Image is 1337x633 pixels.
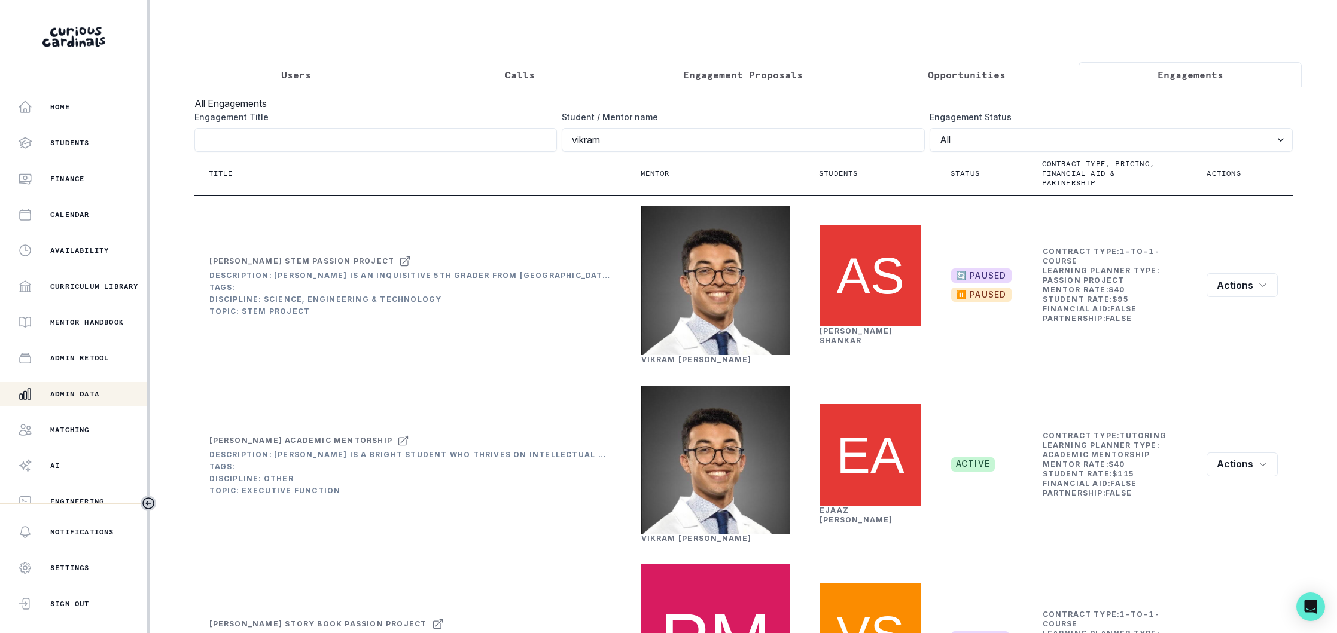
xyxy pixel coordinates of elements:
b: Passion Project [1043,276,1125,285]
button: Toggle sidebar [141,496,156,511]
div: Open Intercom Messenger [1296,592,1325,621]
div: ⏸️ paused [956,290,1007,300]
p: Engagement Proposals [683,68,803,82]
a: Vikram [PERSON_NAME] [641,534,752,543]
p: Status [951,169,980,178]
b: 1-to-1-course [1043,610,1160,628]
p: Home [50,102,70,112]
label: Engagement Title [194,111,550,123]
p: Calls [505,68,535,82]
p: Availability [50,246,109,255]
b: Academic Mentorship [1043,450,1150,459]
p: Actions [1207,169,1241,178]
p: Students [819,169,858,178]
p: Finance [50,174,84,184]
b: $ 40 [1108,460,1125,469]
div: Description: [PERSON_NAME] is a bright student who thrives on intellectual challenges but often f... [209,450,611,460]
p: Engineering [50,497,104,506]
p: Opportunities [928,68,1006,82]
div: [PERSON_NAME] Story Book Passion Project [209,619,427,629]
a: Ejaaz [PERSON_NAME] [820,506,893,524]
b: $ 95 [1112,295,1129,304]
p: Mentor Handbook [50,317,124,327]
p: Users [281,68,311,82]
label: Student / Mentor name [562,111,918,123]
b: 1-to-1-course [1043,247,1160,265]
div: Tags: [209,462,611,472]
a: Vikram [PERSON_NAME] [641,355,752,364]
b: false [1110,479,1137,488]
p: Admin Data [50,389,99,399]
p: Students [50,138,90,148]
p: Mentor [641,169,670,178]
b: $ 40 [1108,285,1125,294]
label: Engagement Status [930,111,1286,123]
p: Calendar [50,210,90,219]
div: Topic: Executive Function [209,486,611,496]
span: 🔄 PAUSED [951,268,1012,283]
td: Contract Type: Learning Planner Type: Mentor Rate: Student Rate: Financial Aid: Partnership: [1042,246,1178,324]
b: false [1110,304,1137,313]
div: Discipline: Other [209,474,611,484]
p: Engagements [1158,68,1223,82]
div: Discipline: Science, Engineering & Technology [209,295,611,304]
div: Tags: [209,283,611,292]
img: Curious Cardinals Logo [42,27,105,47]
h3: All Engagements [194,96,1293,111]
p: Contract type, pricing, financial aid & partnership [1042,159,1164,188]
p: Admin Retool [50,353,109,363]
p: Settings [50,563,90,573]
button: row menu [1207,452,1278,476]
div: Topic: STEM Project [209,307,611,316]
p: AI [50,461,60,470]
a: [PERSON_NAME] Shankar [820,326,893,345]
p: Title [209,169,233,178]
div: [PERSON_NAME] Academic Mentorship [209,436,393,445]
b: false [1105,314,1132,323]
b: tutoring [1119,431,1167,440]
p: Sign Out [50,599,90,608]
td: Contract Type: Learning Planner Type: Mentor Rate: Student Rate: Financial Aid: Partnership: [1042,430,1178,499]
p: Matching [50,425,90,435]
span: active [951,457,995,472]
button: row menu [1207,273,1278,297]
b: false [1105,488,1132,497]
b: $ 115 [1112,469,1134,478]
div: [PERSON_NAME] STEM Passion Project [209,256,395,266]
p: Notifications [50,527,114,537]
p: Curriculum Library [50,282,139,291]
div: Description: [PERSON_NAME] is an inquisitive 5th grader from [GEOGRAPHIC_DATA] with a strong anal... [209,271,611,280]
